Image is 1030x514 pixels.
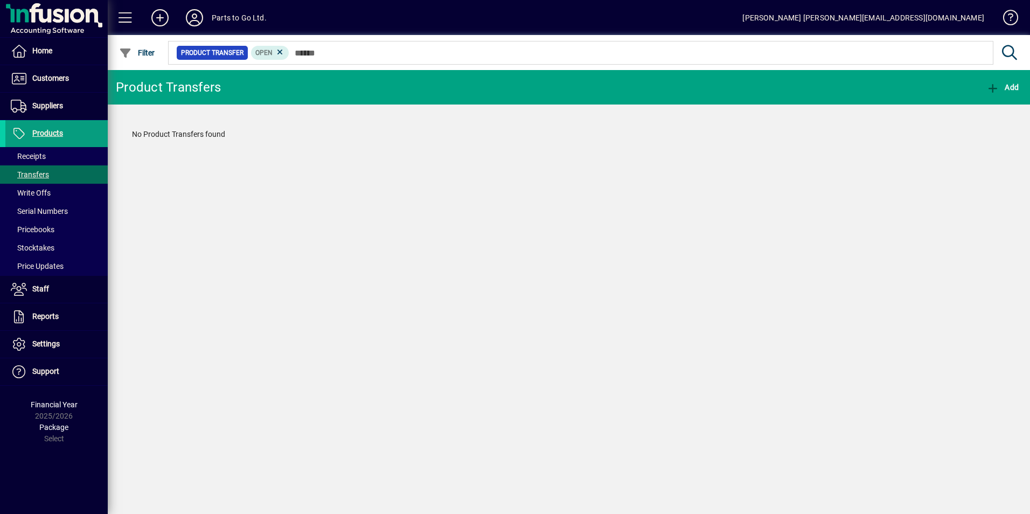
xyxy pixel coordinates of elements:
[39,423,68,432] span: Package
[11,244,54,252] span: Stocktakes
[116,43,158,62] button: Filter
[5,358,108,385] a: Support
[5,331,108,358] a: Settings
[121,118,1017,151] div: No Product Transfers found
[5,65,108,92] a: Customers
[11,262,64,270] span: Price Updates
[212,9,267,26] div: Parts to Go Ltd.
[5,38,108,65] a: Home
[32,339,60,348] span: Settings
[177,8,212,27] button: Profile
[11,189,51,197] span: Write Offs
[116,79,221,96] div: Product Transfers
[32,129,63,137] span: Products
[995,2,1017,37] a: Knowledge Base
[5,239,108,257] a: Stocktakes
[31,400,78,409] span: Financial Year
[5,257,108,275] a: Price Updates
[986,83,1019,92] span: Add
[742,9,984,26] div: [PERSON_NAME] [PERSON_NAME][EMAIL_ADDRESS][DOMAIN_NAME]
[11,170,49,179] span: Transfers
[5,184,108,202] a: Write Offs
[181,47,243,58] span: Product Transfer
[5,93,108,120] a: Suppliers
[11,152,46,161] span: Receipts
[32,74,69,82] span: Customers
[11,225,54,234] span: Pricebooks
[5,147,108,165] a: Receipts
[5,165,108,184] a: Transfers
[32,46,52,55] span: Home
[5,303,108,330] a: Reports
[32,101,63,110] span: Suppliers
[5,276,108,303] a: Staff
[32,312,59,321] span: Reports
[143,8,177,27] button: Add
[255,49,273,57] span: Open
[119,48,155,57] span: Filter
[32,367,59,376] span: Support
[251,46,289,60] mat-chip: Completion Status: Open
[5,220,108,239] a: Pricebooks
[984,78,1021,97] button: Add
[32,284,49,293] span: Staff
[5,202,108,220] a: Serial Numbers
[11,207,68,216] span: Serial Numbers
